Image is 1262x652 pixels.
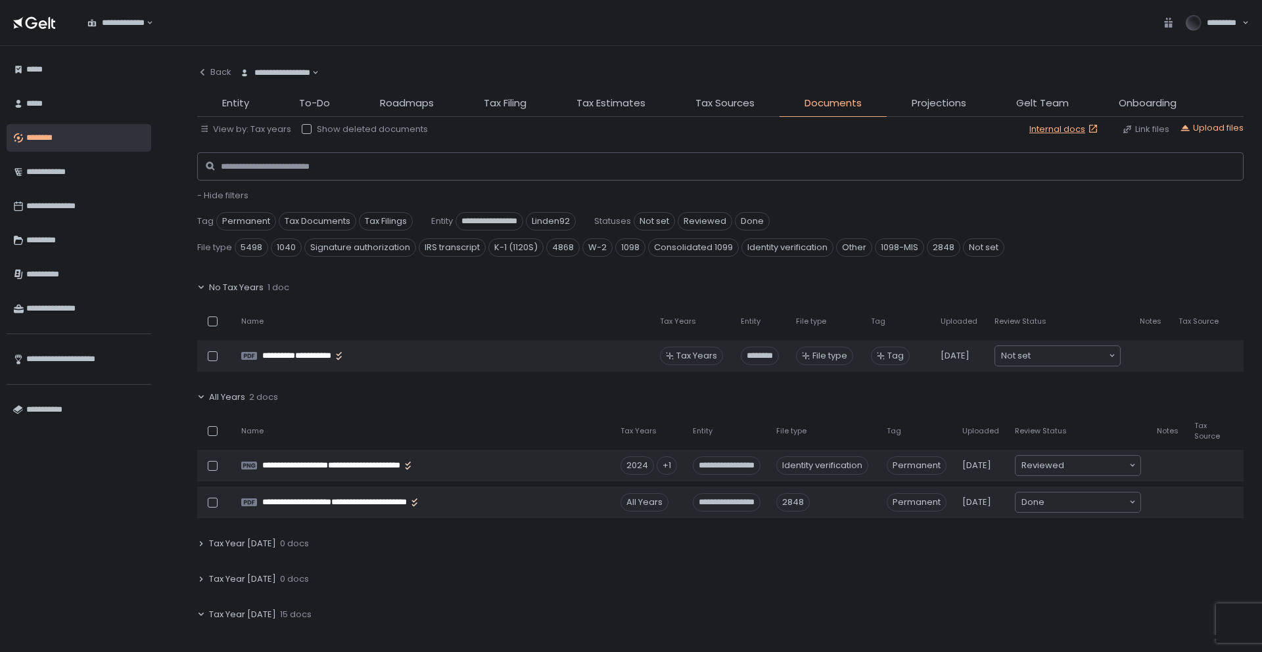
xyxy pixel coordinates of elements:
span: [DATE] [962,496,991,508]
input: Search for option [310,66,311,79]
span: Notes [1140,316,1161,326]
div: Back [197,66,231,78]
span: 2 docs [249,391,278,403]
div: Search for option [79,9,153,37]
span: Permanent [887,493,947,511]
span: IRS transcript [419,238,486,257]
span: Done [1021,496,1044,509]
span: Tax Source [1179,316,1219,326]
span: No Tax Years [209,282,264,293]
span: Name [241,426,264,436]
div: 2848 [776,493,810,511]
span: Tag [887,426,901,436]
span: Tax Year [DATE] [209,609,276,620]
span: File type [812,350,847,362]
div: All Years [620,493,668,511]
span: Tag [197,215,214,227]
span: Tax Year [DATE] [209,538,276,550]
span: Review Status [994,316,1046,326]
span: Done [735,212,770,230]
span: Tax Years [660,316,696,326]
span: Entity [741,316,760,326]
span: Permanent [887,456,947,475]
span: Statuses [594,215,631,227]
span: Other [836,238,872,257]
span: Tax Years [620,426,657,436]
span: File type [776,426,806,436]
span: 1 doc [268,282,289,293]
span: Tax Documents [279,212,356,230]
span: Gelt Team [1016,96,1069,111]
span: Uploaded [962,426,999,436]
span: Tax Filings [359,212,413,230]
span: Reviewed [678,212,732,230]
input: Search for option [1044,496,1128,509]
span: Identity verification [741,238,833,257]
span: Tax Filing [484,96,526,111]
input: Search for option [1031,349,1108,362]
span: Linden92 [526,212,576,230]
span: Tag [871,316,885,326]
div: Identity verification [776,456,868,475]
div: +1 [657,456,677,475]
span: 15 docs [280,609,312,620]
div: Search for option [995,346,1120,366]
span: Tax Year [DATE] [209,573,276,585]
span: Onboarding [1119,96,1177,111]
span: All Years [209,391,245,403]
span: Notes [1157,426,1179,436]
span: Consolidated 1099 [648,238,739,257]
span: File type [197,242,232,253]
span: Not set [963,238,1004,257]
span: 5498 [235,238,268,257]
button: Upload files [1180,122,1244,134]
button: - Hide filters [197,190,248,202]
span: Reviewed [1021,459,1064,472]
span: Documents [805,96,862,111]
span: 1040 [271,238,302,257]
span: Roadmaps [380,96,434,111]
button: Back [197,59,231,85]
span: Not set [634,212,675,230]
span: 4868 [546,238,580,257]
span: Projections [912,96,966,111]
span: Review Status [1015,426,1067,436]
span: Uploaded [941,316,977,326]
a: Internal docs [1029,123,1101,135]
span: Tax Estimates [576,96,645,111]
span: Tax Sources [695,96,755,111]
span: 0 docs [280,573,309,585]
span: W-2 [582,238,613,257]
span: [DATE] [962,460,991,471]
span: Entity [693,426,713,436]
span: File type [796,316,826,326]
div: 2024 [620,456,654,475]
span: Name [241,316,264,326]
span: Tag [887,350,904,362]
div: Search for option [1016,456,1140,475]
span: Not set [1001,349,1031,362]
span: 1098-MIS [875,238,924,257]
button: Link files [1122,123,1169,135]
span: 1098 [615,238,645,257]
div: Search for option [1016,492,1140,512]
span: 2848 [927,238,960,257]
button: View by: Tax years [200,123,291,135]
span: - Hide filters [197,189,248,202]
span: Tax Source [1194,421,1220,441]
div: Search for option [231,59,319,87]
span: Tax Years [676,350,717,362]
span: Entity [431,215,453,227]
span: Signature authorization [304,238,416,257]
span: Entity [222,96,249,111]
span: [DATE] [941,350,970,362]
span: To-Do [299,96,330,111]
span: K-1 (1120S) [488,238,544,257]
span: Permanent [216,212,276,230]
span: 0 docs [280,538,309,550]
input: Search for option [1064,459,1128,472]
